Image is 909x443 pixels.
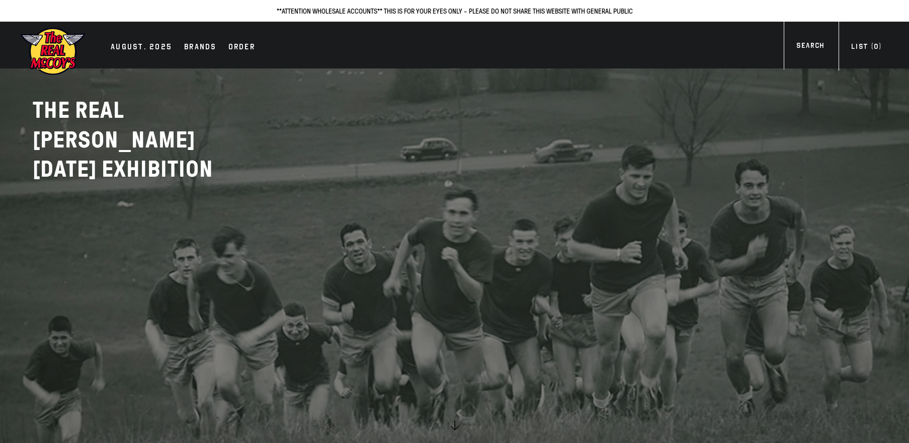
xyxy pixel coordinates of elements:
[33,96,284,184] h2: THE REAL [PERSON_NAME]
[839,41,894,55] a: List (0)
[851,41,881,55] div: List ( )
[184,41,216,55] div: Brands
[10,5,899,17] p: **ATTENTION WHOLESALE ACCOUNTS** THIS IS FOR YOUR EYES ONLY - PLEASE DO NOT SHARE THIS WEBSITE WI...
[874,42,878,51] span: 0
[796,40,824,54] div: Search
[223,41,260,55] a: Order
[20,27,86,76] img: mccoys-exhibition
[111,41,172,55] div: AUGUST. 2025
[33,155,284,184] p: [DATE] EXHIBITION
[228,41,255,55] div: Order
[784,40,837,54] a: Search
[106,41,177,55] a: AUGUST. 2025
